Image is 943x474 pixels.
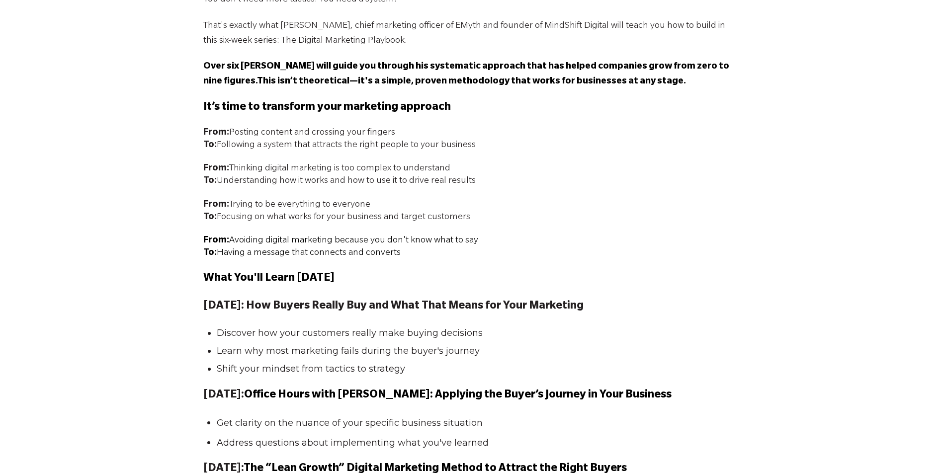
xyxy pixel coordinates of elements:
[217,437,489,448] span: Address questions about implementing what you've learned
[257,77,686,87] span: This isn’t theoretical—it's a simple, proven methodology that works for businesses at any stage.
[203,141,476,151] span: Following a system that attracts the right people to your business
[203,128,395,138] span: Posting content and crossing your fingers
[217,248,401,258] span: Having a message that connects and converts
[217,345,735,357] li: Learn why most marketing fails during the buyer's journey
[203,236,229,246] span: From:
[203,164,450,174] span: Thinking digital marketing is too complex to understand
[217,327,735,339] li: Discover how your customers really make buying decisions
[203,200,370,210] span: Trying to be everything to everyone
[203,102,451,114] span: It’s time to transform your marketing approach
[203,128,229,138] strong: From:
[203,164,229,174] strong: From:
[203,273,335,285] span: What You'll Learn [DATE]
[203,176,217,186] strong: To:
[203,213,470,223] span: Focusing on what works for your business and target customers
[893,426,943,474] iframe: Chat Widget
[244,390,672,401] span: Office Hours with [PERSON_NAME]: Applying the Buyer’s Journey in Your Business
[203,176,476,186] span: Understanding how it works and how to use it to drive real results
[203,390,672,401] strong: [DATE]:
[203,200,229,210] strong: From:
[217,417,483,428] span: Get clarity on the nuance of your specific business situation
[217,363,735,375] li: Shift your mindset from tactics to strategy
[203,141,217,151] strong: To:
[203,213,217,223] strong: To:
[203,301,584,313] strong: [DATE]: How Buyers Really Buy and What That Means for Your Marketing
[203,19,740,49] p: That's exactly what [PERSON_NAME], chief marketing officer of EMyth and founder of MindShift Digi...
[203,248,217,258] span: To:
[229,236,478,246] span: Avoiding digital marketing because you don't know what to say
[203,62,729,87] span: Over six [PERSON_NAME] will guide you through his systematic approach that has helped companies g...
